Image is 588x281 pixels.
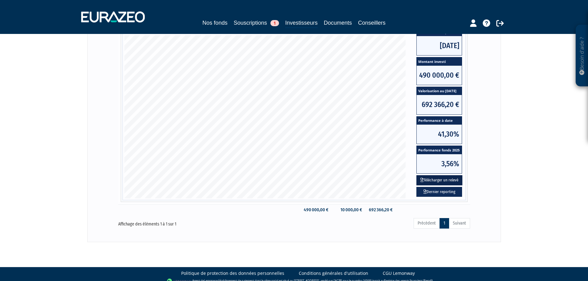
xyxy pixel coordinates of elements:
a: Politique de protection des données personnelles [181,270,284,276]
td: 692 366,20 € [365,205,396,215]
a: 1 [440,218,449,229]
a: Souscriptions1 [234,19,279,27]
td: 490 000,00 € [300,205,332,215]
a: Investisseurs [285,19,318,28]
a: Nos fonds [202,19,227,27]
span: Performance fonds 2025 [417,146,462,154]
span: 490 000,00 € [417,66,462,85]
div: Affichage des éléments 1 à 1 sur 1 [118,217,260,227]
td: 10 000,00 € [332,205,365,215]
a: Dernier reporting [416,187,462,197]
a: Conditions générales d'utilisation [299,270,368,276]
span: Valorisation au [DATE] [417,87,462,95]
span: Performance à date [417,117,462,125]
span: [DATE] [417,36,462,55]
a: Documents [324,19,352,27]
span: 1 [270,20,279,26]
img: 1732889491-logotype_eurazeo_blanc_rvb.png [81,11,145,23]
button: Télécharger un relevé [416,175,462,185]
span: 41,30% [417,125,462,144]
span: 3,56% [417,154,462,173]
p: Besoin d'aide ? [578,28,586,84]
a: CGU Lemonway [383,270,415,276]
a: Conseillers [358,19,386,27]
span: 692 366,20 € [417,95,462,114]
span: Montant investi [417,57,462,66]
